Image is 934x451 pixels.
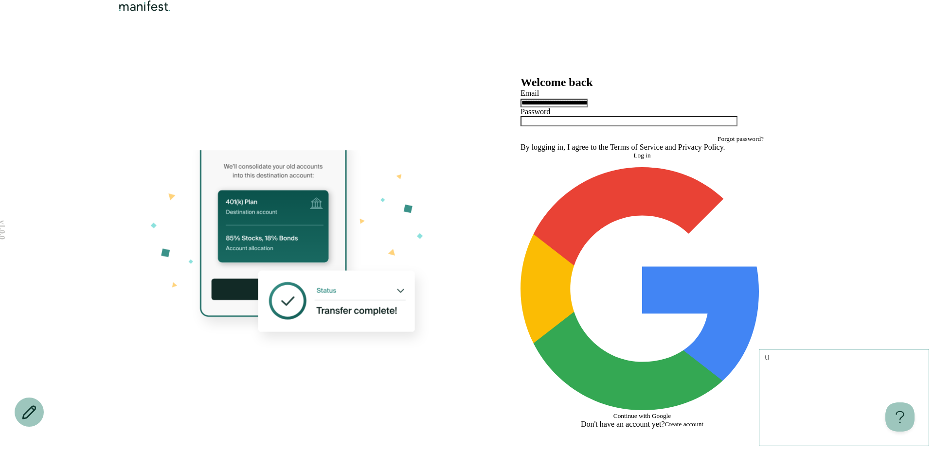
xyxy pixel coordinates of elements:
[718,135,764,143] button: Forgot password?
[665,420,704,428] button: Create account
[759,349,929,446] pre: {}
[885,402,915,432] iframe: Help Scout Beacon - Open
[521,152,764,159] button: Log in
[521,76,764,89] h2: Welcome back
[613,412,671,419] span: Continue with Google
[521,107,550,116] label: Password
[521,89,539,97] label: Email
[610,143,663,151] a: Terms of Service
[718,135,764,142] span: Forgot password?
[521,167,764,420] button: Continue with Google
[678,143,723,151] a: Privacy Policy
[521,143,764,152] p: By logging in, I agree to the and .
[581,420,665,429] span: Don't have an account yet?
[633,152,650,159] span: Log in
